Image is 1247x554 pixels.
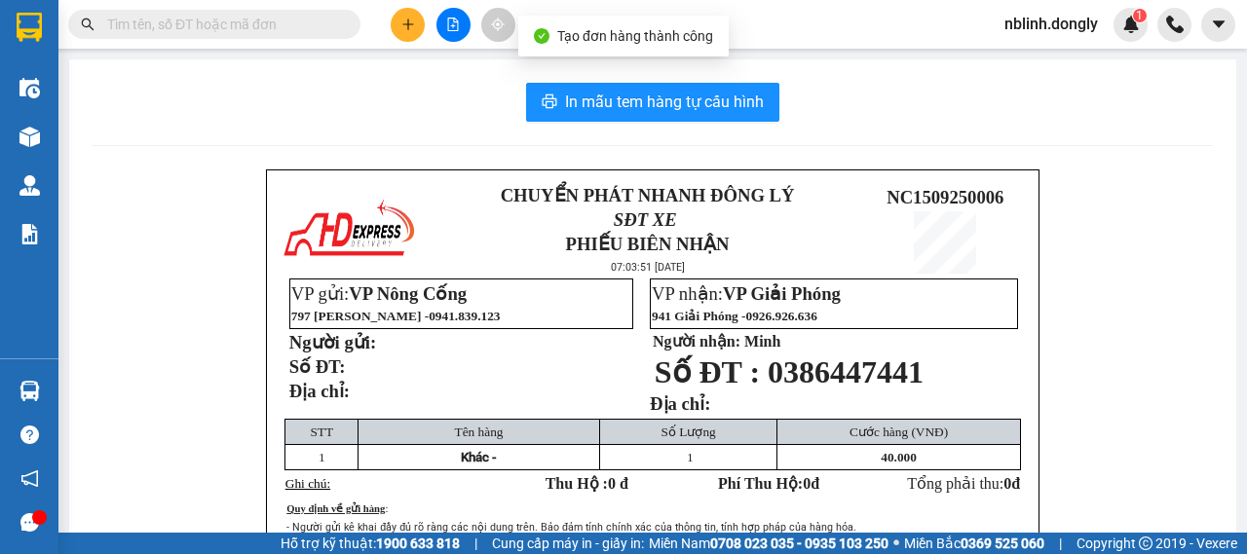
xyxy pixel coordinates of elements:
[710,536,888,551] strong: 0708 023 035 - 0935 103 250
[285,476,330,491] span: Ghi chú:
[291,283,467,304] span: VP gửi:
[611,261,685,274] span: 07:03:51 [DATE]
[20,425,39,444] span: question-circle
[107,14,337,35] input: Tìm tên, số ĐT hoặc mã đơn
[461,450,497,464] span: Khác -
[19,78,40,98] img: warehouse-icon
[19,224,40,244] img: solution-icon
[349,283,467,304] span: VP Nông Cống
[289,332,376,352] strong: Người gửi:
[661,425,716,439] span: Số Lượng
[310,425,333,439] span: STT
[20,513,39,532] span: message
[429,309,500,323] span: 0941.839.123
[1003,475,1011,492] span: 0
[961,536,1044,551] strong: 0369 525 060
[455,425,504,439] span: Tên hàng
[436,8,471,42] button: file-add
[803,475,811,492] span: 0
[746,309,817,323] span: 0926.926.636
[1166,16,1184,33] img: phone-icon
[649,533,888,554] span: Miền Nam
[286,503,385,514] span: Quy định về gửi hàng
[542,93,557,112] span: printer
[19,381,40,401] img: warehouse-icon
[289,356,346,377] strong: Số ĐT:
[81,18,94,31] span: search
[19,127,40,147] img: warehouse-icon
[1136,9,1143,22] span: 1
[281,196,417,264] img: logo
[376,536,460,551] strong: 1900 633 818
[557,28,713,44] span: Tạo đơn hàng thành công
[319,450,325,464] span: 1
[718,475,819,492] strong: Phí Thu Hộ: đ
[1122,16,1140,33] img: icon-new-feature
[565,90,764,114] span: In mẫu tem hàng tự cấu hình
[289,381,350,401] strong: Địa chỉ:
[17,13,42,42] img: logo-vxr
[1011,475,1020,492] span: đ
[608,475,628,492] span: 0 đ
[907,475,1020,492] span: Tổng phải thu:
[723,283,841,304] span: VP Giải Phóng
[68,83,132,103] span: SĐT XE
[446,18,460,31] span: file-add
[768,354,924,389] span: 0386447441
[893,539,899,547] span: ⚪️
[291,309,501,323] span: 797 [PERSON_NAME] -
[614,209,677,230] span: SĐT XE
[385,503,388,514] span: :
[653,333,740,350] strong: Người nhận:
[20,469,39,488] span: notification
[49,107,155,149] strong: PHIẾU BIÊN NHẬN
[546,475,628,492] strong: Thu Hộ :
[850,425,948,439] span: Cước hàng (VNĐ)
[881,450,917,464] span: 40.000
[1210,16,1228,33] span: caret-down
[401,18,415,31] span: plus
[391,8,425,42] button: plus
[1139,536,1153,550] span: copyright
[526,83,779,122] button: printerIn mẫu tem hàng tự cấu hình
[491,18,505,31] span: aim
[650,393,710,414] strong: Địa chỉ:
[887,187,1003,207] span: NC1509250006
[652,309,817,323] span: 941 Giải Phóng -
[652,283,841,304] span: VP nhận:
[904,533,1044,554] span: Miền Bắc
[474,533,477,554] span: |
[534,28,549,44] span: check-circle
[41,16,164,79] strong: CHUYỂN PHÁT NHANH ĐÔNG LÝ
[281,533,460,554] span: Hỗ trợ kỹ thuật:
[1201,8,1235,42] button: caret-down
[744,333,780,350] span: Minh
[492,533,644,554] span: Cung cấp máy in - giấy in:
[566,234,730,254] strong: PHIẾU BIÊN NHẬN
[687,450,694,464] span: 1
[10,56,39,125] img: logo
[166,79,283,99] span: NC1509250006
[655,354,760,389] span: Số ĐT :
[1133,9,1147,22] sup: 1
[501,185,795,205] strong: CHUYỂN PHÁT NHANH ĐÔNG LÝ
[481,8,515,42] button: aim
[19,175,40,196] img: warehouse-icon
[1059,533,1062,554] span: |
[286,521,856,534] span: - Người gửi kê khai đầy đủ rõ ràng các nội dung trên. Bảo đảm tính chính xác của thông tin, tính ...
[989,12,1114,36] span: nblinh.dongly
